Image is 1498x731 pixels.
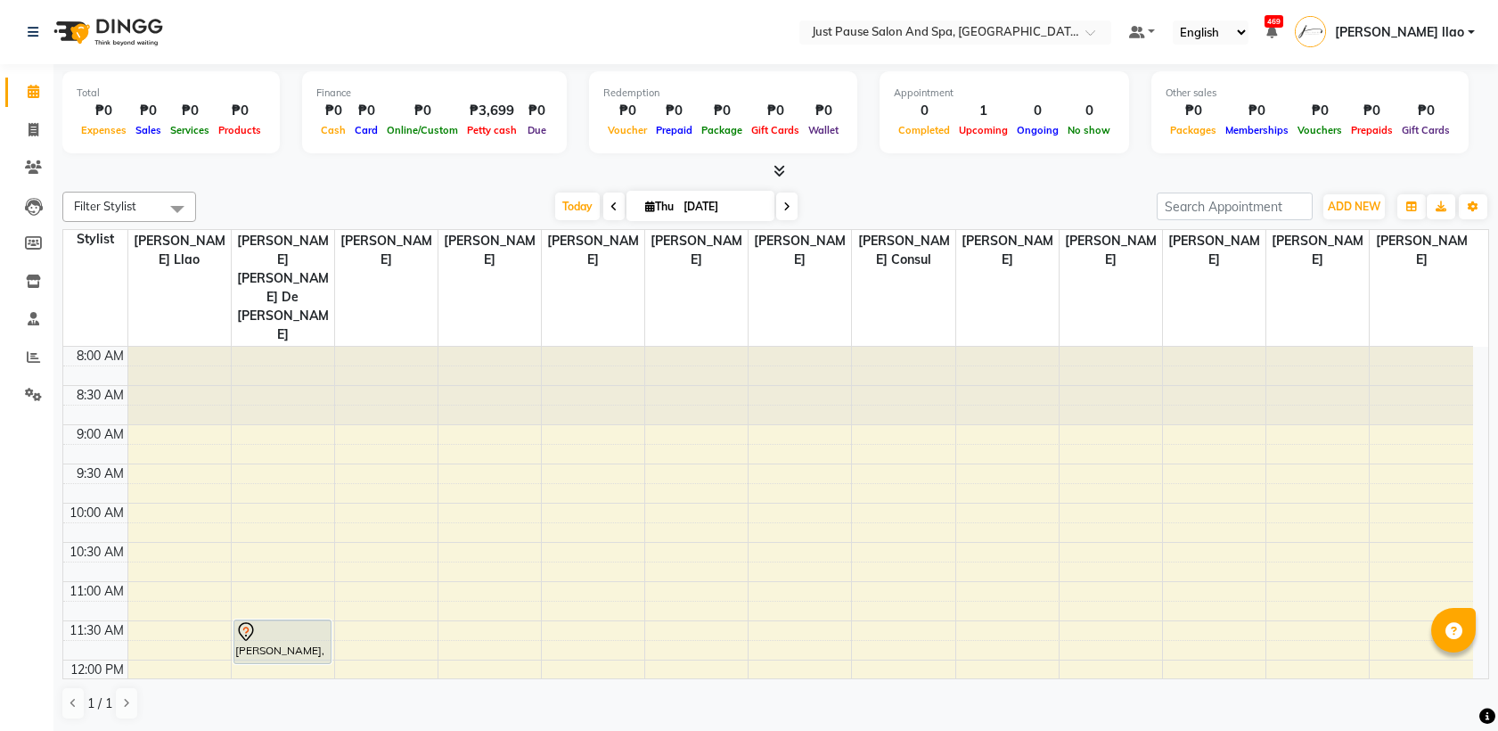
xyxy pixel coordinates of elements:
[749,230,851,271] span: [PERSON_NAME]
[1335,23,1464,42] span: [PERSON_NAME] llao
[66,504,127,522] div: 10:00 AM
[166,124,214,136] span: Services
[74,199,136,213] span: Filter Stylist
[747,124,804,136] span: Gift Cards
[1266,230,1369,271] span: [PERSON_NAME]
[73,386,127,405] div: 8:30 AM
[1397,101,1454,121] div: ₱0
[603,124,651,136] span: Voucher
[1166,86,1454,101] div: Other sales
[1063,124,1115,136] span: No show
[1423,660,1480,713] iframe: chat widget
[350,124,382,136] span: Card
[1266,24,1277,40] a: 469
[335,230,438,271] span: [PERSON_NAME]
[1157,193,1313,220] input: Search Appointment
[1221,124,1293,136] span: Memberships
[1293,101,1347,121] div: ₱0
[641,200,678,213] span: Thu
[462,101,521,121] div: ₱3,699
[77,86,266,101] div: Total
[382,124,462,136] span: Online/Custom
[1347,101,1397,121] div: ₱0
[1265,15,1283,28] span: 469
[894,101,954,121] div: 0
[131,124,166,136] span: Sales
[234,620,331,663] div: [PERSON_NAME], TK01, 11:30 AM-12:05 PM, Hair Cut
[316,101,350,121] div: ₱0
[1221,101,1293,121] div: ₱0
[316,124,350,136] span: Cash
[651,124,697,136] span: Prepaid
[954,124,1012,136] span: Upcoming
[804,101,843,121] div: ₱0
[542,230,644,271] span: [PERSON_NAME]
[1166,101,1221,121] div: ₱0
[316,86,553,101] div: Finance
[438,230,541,271] span: [PERSON_NAME]
[1370,230,1473,271] span: [PERSON_NAME]
[214,101,266,121] div: ₱0
[350,101,382,121] div: ₱0
[77,124,131,136] span: Expenses
[956,230,1059,271] span: [PERSON_NAME]
[651,101,697,121] div: ₱0
[521,101,553,121] div: ₱0
[77,101,131,121] div: ₱0
[232,230,334,346] span: [PERSON_NAME] [PERSON_NAME] De [PERSON_NAME]
[462,124,521,136] span: Petty cash
[131,101,166,121] div: ₱0
[603,101,651,121] div: ₱0
[1012,101,1063,121] div: 0
[73,347,127,365] div: 8:00 AM
[73,464,127,483] div: 9:30 AM
[45,7,168,57] img: logo
[555,193,600,220] span: Today
[66,543,127,562] div: 10:30 AM
[1295,16,1326,47] img: Jenilyn llao
[697,124,747,136] span: Package
[73,425,127,444] div: 9:00 AM
[166,101,214,121] div: ₱0
[678,193,767,220] input: 2025-09-04
[747,101,804,121] div: ₱0
[63,230,127,249] div: Stylist
[1293,124,1347,136] span: Vouchers
[954,101,1012,121] div: 1
[1328,200,1380,213] span: ADD NEW
[1347,124,1397,136] span: Prepaids
[894,124,954,136] span: Completed
[523,124,551,136] span: Due
[804,124,843,136] span: Wallet
[87,694,112,713] span: 1 / 1
[128,230,231,271] span: [PERSON_NAME] llao
[66,582,127,601] div: 11:00 AM
[382,101,462,121] div: ₱0
[1012,124,1063,136] span: Ongoing
[66,621,127,640] div: 11:30 AM
[67,661,127,679] div: 12:00 PM
[645,230,748,271] span: [PERSON_NAME]
[894,86,1115,101] div: Appointment
[1163,230,1265,271] span: [PERSON_NAME]
[697,101,747,121] div: ₱0
[1060,230,1162,271] span: [PERSON_NAME]
[603,86,843,101] div: Redemption
[852,230,954,271] span: [PERSON_NAME] Consul
[214,124,266,136] span: Products
[1323,194,1385,219] button: ADD NEW
[1166,124,1221,136] span: Packages
[1397,124,1454,136] span: Gift Cards
[1063,101,1115,121] div: 0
